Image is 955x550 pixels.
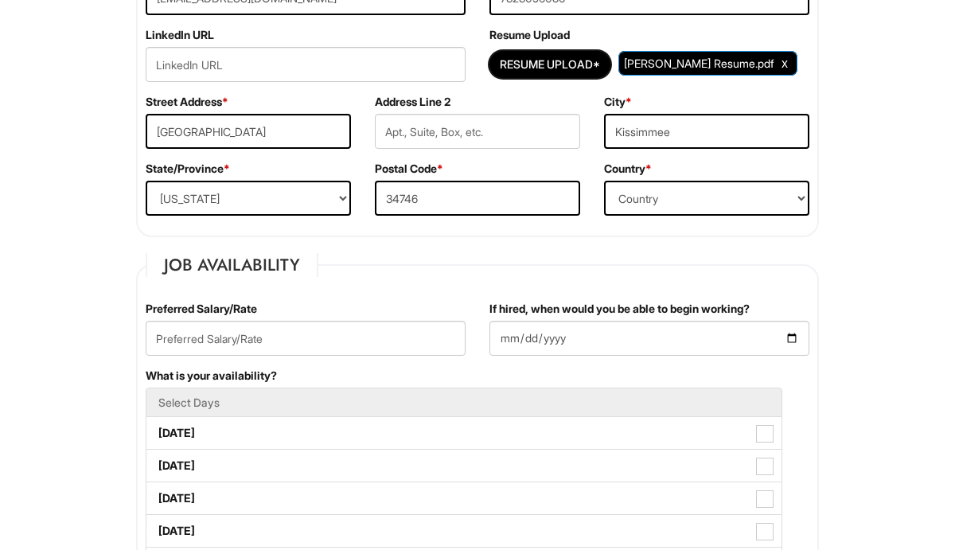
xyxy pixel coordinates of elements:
[604,114,809,149] input: City
[146,114,351,149] input: Street Address
[375,114,580,149] input: Apt., Suite, Box, etc.
[778,53,792,74] a: Clear Uploaded File
[604,161,652,177] label: Country
[146,515,782,547] label: [DATE]
[146,161,230,177] label: State/Province
[146,94,228,110] label: Street Address
[146,301,257,317] label: Preferred Salary/Rate
[624,57,774,70] span: [PERSON_NAME] Resume.pdf
[146,27,214,43] label: LinkedIn URL
[146,47,466,82] input: LinkedIn URL
[146,368,277,384] label: What is your availability?
[489,27,570,43] label: Resume Upload
[146,181,351,216] select: State/Province
[146,321,466,356] input: Preferred Salary/Rate
[146,450,782,482] label: [DATE]
[146,253,318,277] legend: Job Availability
[604,181,809,216] select: Country
[489,51,610,78] button: Resume Upload*Resume Upload*
[146,482,782,514] label: [DATE]
[146,417,782,449] label: [DATE]
[375,94,450,110] label: Address Line 2
[375,181,580,216] input: Postal Code
[375,161,443,177] label: Postal Code
[604,94,632,110] label: City
[489,301,750,317] label: If hired, when would you be able to begin working?
[158,396,770,408] h5: Select Days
